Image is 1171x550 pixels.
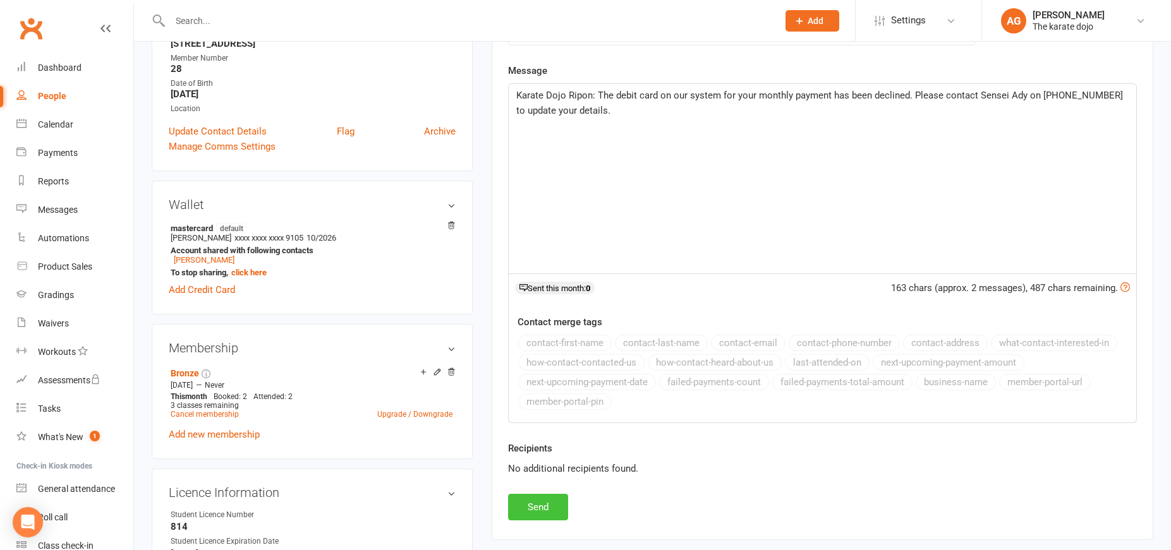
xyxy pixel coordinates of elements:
[377,410,452,419] a: Upgrade / Downgrade
[891,6,926,35] span: Settings
[171,535,279,547] div: Student Licence Expiration Date
[16,423,133,451] a: What's New1
[16,54,133,82] a: Dashboard
[16,196,133,224] a: Messages
[586,284,590,293] strong: 0
[90,431,100,441] span: 1
[171,52,456,64] div: Member Number
[169,341,456,355] h3: Membership
[16,82,133,111] a: People
[337,124,355,139] a: Flag
[1033,9,1105,21] div: [PERSON_NAME]
[171,392,185,401] span: This
[16,224,133,253] a: Automations
[214,392,247,401] span: Booked: 2
[515,282,595,294] div: Sent this month:
[38,176,69,186] div: Reports
[38,512,68,522] div: Roll call
[516,90,1125,116] span: Karate Dojo Ripon: The debit card on our system for your monthly payment has been declined. Pleas...
[171,268,449,277] strong: To stop sharing,
[16,395,133,423] a: Tasks
[38,261,92,272] div: Product Sales
[169,282,235,297] a: Add Credit Card
[16,111,133,139] a: Calendar
[508,441,552,456] label: Recipients
[171,63,456,75] strong: 28
[38,148,78,158] div: Payments
[169,198,456,212] h3: Wallet
[253,392,293,401] span: Attended: 2
[171,410,239,419] a: Cancel membership
[169,139,276,154] a: Manage Comms Settings
[171,509,275,521] div: Student Licence Number
[16,309,133,338] a: Waivers
[38,205,78,215] div: Messages
[16,503,133,532] a: Roll call
[167,392,210,401] div: month
[171,103,456,115] div: Location
[16,167,133,196] a: Reports
[1033,21,1105,32] div: The karate dojo
[174,255,234,265] a: [PERSON_NAME]
[169,221,456,279] li: [PERSON_NAME]
[16,338,133,366] a: Workouts
[13,507,43,537] div: Open Intercom Messenger
[171,88,456,100] strong: [DATE]
[38,119,73,129] div: Calendar
[216,223,247,233] span: default
[891,280,1130,296] div: 163 chars (approx. 2 messages), 487 chars remaining.
[16,366,133,395] a: Assessments
[171,401,239,410] span: 3 classes remaining
[16,253,133,281] a: Product Sales
[38,375,100,385] div: Assessments
[38,432,83,442] div: What's New
[171,368,199,378] a: Bronze
[171,381,193,390] span: [DATE]
[171,38,456,49] strong: [STREET_ADDRESS]
[171,521,456,532] strong: 814
[167,380,456,390] div: —
[171,78,456,90] div: Date of Birth
[231,268,267,277] a: click here
[38,63,82,73] div: Dashboard
[171,223,449,233] strong: mastercard
[169,124,267,139] a: Update Contact Details
[1001,8,1026,33] div: AG
[205,381,224,390] span: Never
[38,347,76,357] div: Workouts
[16,281,133,309] a: Gradings
[169,486,456,499] h3: Licence Information
[15,13,47,44] a: Clubworx
[38,233,89,243] div: Automations
[38,484,115,494] div: General attendance
[424,124,456,139] a: Archive
[38,318,69,328] div: Waivers
[169,429,260,440] a: Add new membership
[518,314,602,330] label: Contact merge tags
[508,461,1137,476] div: No additional recipients found.
[38,91,66,101] div: People
[306,233,336,242] span: 10/2026
[786,10,839,32] button: Add
[234,233,303,242] span: xxxx xxxx xxxx 9105
[808,16,823,26] span: Add
[508,63,547,78] label: Message
[38,290,74,300] div: Gradings
[166,12,769,30] input: Search...
[508,494,568,520] button: Send
[16,475,133,503] a: General attendance kiosk mode
[38,404,61,414] div: Tasks
[16,139,133,167] a: Payments
[171,246,449,255] strong: Account shared with following contacts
